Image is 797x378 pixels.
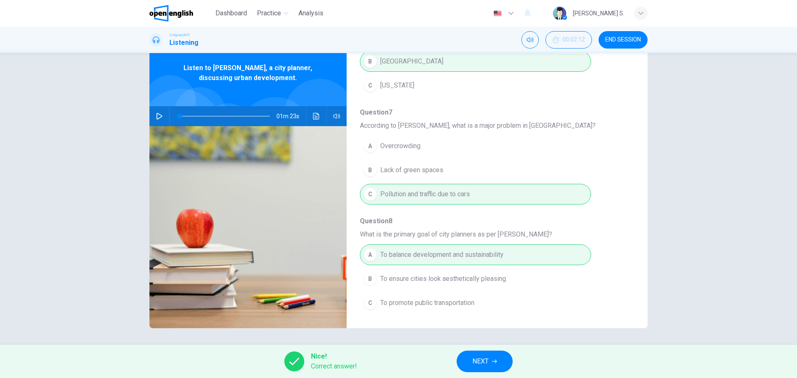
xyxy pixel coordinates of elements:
span: Question 7 [360,107,621,117]
span: Dashboard [215,8,247,18]
div: Hide [545,31,592,49]
img: Listen to Maria, a city planner, discussing urban development. [149,126,347,328]
span: Analysis [298,8,323,18]
h1: Listening [169,38,198,48]
span: Linguaskill [169,32,190,38]
img: en [492,10,503,17]
a: OpenEnglish logo [149,5,212,22]
button: NEXT [457,351,513,372]
span: 00:02:12 [562,37,585,43]
span: NEXT [472,356,489,367]
button: Click to see the audio transcription [310,106,323,126]
span: What is the primary goal of city planners as per [PERSON_NAME]? [360,229,621,239]
button: Dashboard [212,6,250,21]
button: Practice [254,6,292,21]
span: Question 8 [360,216,621,226]
div: Mute [521,31,539,49]
span: Nice! [311,351,357,361]
span: Correct answer! [311,361,357,371]
img: OpenEnglish logo [149,5,193,22]
span: 01m 23s [276,106,306,126]
button: END SESSION [599,31,648,49]
span: Listen to [PERSON_NAME], a city planner, discussing urban development. [176,63,320,83]
button: 00:02:12 [545,31,592,49]
span: Practice [257,8,281,18]
div: [PERSON_NAME] S. [573,8,624,18]
span: END SESSION [605,37,641,43]
img: Profile picture [553,7,566,20]
button: Analysis [295,6,327,21]
span: According to [PERSON_NAME], what is a major problem in [GEOGRAPHIC_DATA]? [360,121,621,131]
